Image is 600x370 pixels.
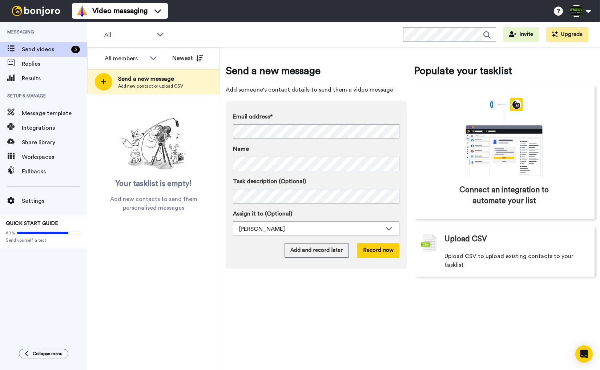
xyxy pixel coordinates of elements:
span: Populate your tasklist [414,64,595,78]
span: Add new contacts to send them personalised messages [98,195,209,212]
button: Collapse menu [19,349,68,358]
label: Task description (Optional) [233,177,399,186]
label: Assign it to (Optional) [233,209,399,218]
span: Upload CSV [444,234,487,245]
img: ready-set-action.png [117,115,190,173]
span: Add new contact or upload CSV [118,83,183,89]
span: Video messaging [92,6,148,16]
span: Fallbacks [22,167,87,176]
img: vm-color.svg [76,5,88,17]
span: Share library [22,138,87,147]
button: Upgrade [546,27,588,42]
div: animation [450,98,559,177]
span: Add someone's contact details to send them a video message [226,85,407,94]
img: bj-logo-header-white.svg [9,6,63,16]
span: Connect an integration to automate your list [445,185,564,206]
span: Name [233,145,249,153]
span: 80% [6,230,15,236]
span: Collapse menu [33,351,63,357]
button: Invite [503,27,539,42]
span: Settings [22,197,87,205]
span: Integrations [22,124,87,132]
span: Replies [22,60,87,68]
span: QUICK START GUIDE [6,221,58,226]
span: Send a new message [118,75,183,83]
span: Upload CSV to upload existing contacts to your tasklist [444,252,588,269]
span: Send a new message [226,64,407,78]
button: Add and record later [285,243,349,258]
div: All members [105,54,146,63]
img: csv-grey.png [421,234,437,252]
span: Send yourself a test [6,237,81,243]
div: [PERSON_NAME] [239,225,382,233]
span: Send videos [22,45,68,54]
span: Your tasklist is empty! [116,178,192,189]
span: All [104,31,153,39]
span: Results [22,74,87,83]
div: 3 [71,46,80,53]
span: Workspaces [22,153,87,161]
span: Message template [22,109,87,118]
button: Newest [167,51,209,65]
div: Open Intercom Messenger [575,345,593,363]
button: Record now [357,243,399,258]
label: Email address* [233,112,399,121]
